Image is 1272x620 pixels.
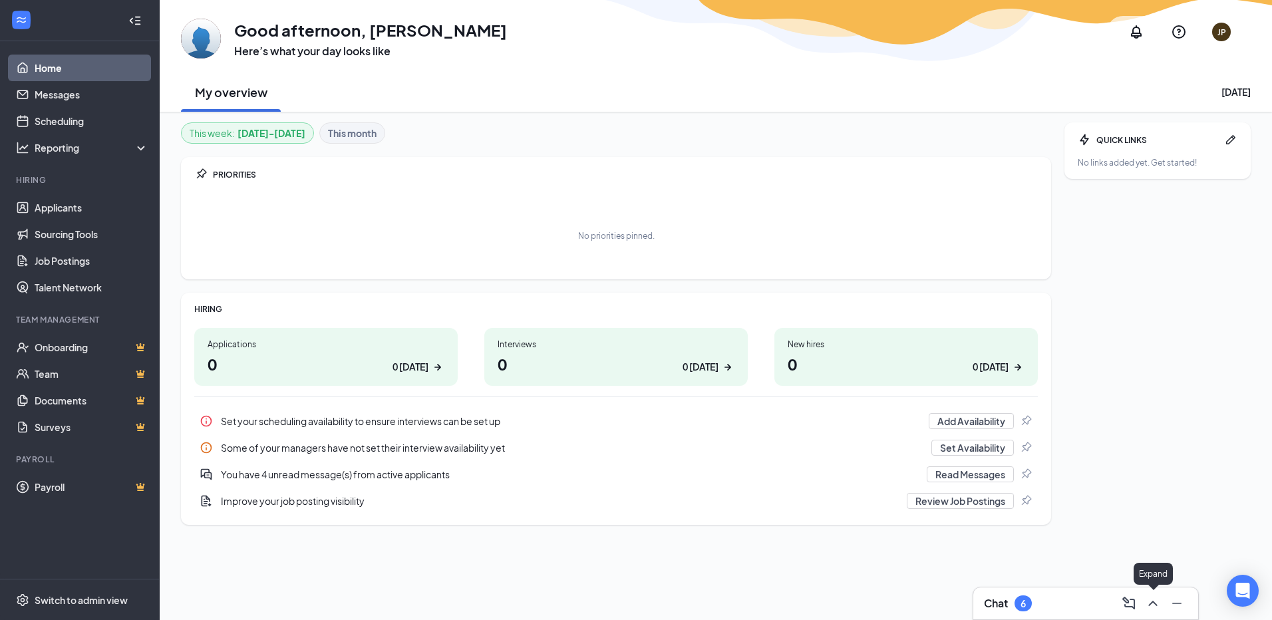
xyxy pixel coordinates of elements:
[1019,414,1033,428] svg: Pin
[393,360,428,374] div: 0 [DATE]
[234,44,507,59] h3: Here’s what your day looks like
[1078,157,1237,168] div: No links added yet. Get started!
[774,328,1038,386] a: New hires00 [DATE]ArrowRight
[194,461,1038,488] a: DoubleChatActiveYou have 4 unread message(s) from active applicantsRead MessagesPin
[194,488,1038,514] a: DocumentAddImprove your job posting visibilityReview Job PostingsPin
[16,174,146,186] div: Hiring
[1142,593,1164,614] button: ChevronUp
[1166,593,1188,614] button: Minimize
[35,221,148,247] a: Sourcing Tools
[16,141,29,154] svg: Analysis
[1217,27,1226,38] div: JP
[1019,468,1033,481] svg: Pin
[15,13,28,27] svg: WorkstreamLogo
[16,454,146,465] div: Payroll
[194,408,1038,434] div: Set your scheduling availability to ensure interviews can be set up
[1118,593,1140,614] button: ComposeMessage
[35,55,148,81] a: Home
[927,466,1014,482] button: Read Messages
[200,494,213,508] svg: DocumentAdd
[16,314,146,325] div: Team Management
[213,169,1038,180] div: PRIORITIES
[1221,85,1251,98] div: [DATE]
[498,339,734,350] div: Interviews
[1145,595,1161,611] svg: ChevronUp
[498,353,734,375] h1: 0
[221,494,899,508] div: Improve your job posting visibility
[200,414,213,428] svg: Info
[35,387,148,414] a: DocumentsCrown
[1134,563,1173,585] div: Expand
[929,413,1014,429] button: Add Availability
[200,468,213,481] svg: DoubleChatActive
[1224,133,1237,146] svg: Pen
[35,141,149,154] div: Reporting
[194,488,1038,514] div: Improve your job posting visibility
[1169,595,1185,611] svg: Minimize
[1096,134,1219,146] div: QUICK LINKS
[35,108,148,134] a: Scheduling
[431,361,444,374] svg: ArrowRight
[1011,361,1025,374] svg: ArrowRight
[1128,24,1144,40] svg: Notifications
[194,168,208,181] svg: Pin
[328,126,377,140] b: This month
[128,14,142,27] svg: Collapse
[683,360,718,374] div: 0 [DATE]
[1171,24,1187,40] svg: QuestionInfo
[1121,595,1137,611] svg: ComposeMessage
[984,596,1008,611] h3: Chat
[181,19,221,59] img: Jeremy Pantovich
[484,328,748,386] a: Interviews00 [DATE]ArrowRight
[200,441,213,454] svg: Info
[35,414,148,440] a: SurveysCrown
[221,468,919,481] div: You have 4 unread message(s) from active applicants
[1078,133,1091,146] svg: Bolt
[721,361,734,374] svg: ArrowRight
[208,339,444,350] div: Applications
[35,81,148,108] a: Messages
[194,408,1038,434] a: InfoSet your scheduling availability to ensure interviews can be set upAdd AvailabilityPin
[194,328,458,386] a: Applications00 [DATE]ArrowRight
[234,19,507,41] h1: Good afternoon, [PERSON_NAME]
[195,84,267,100] h2: My overview
[1227,575,1259,607] div: Open Intercom Messenger
[973,360,1009,374] div: 0 [DATE]
[221,414,921,428] div: Set your scheduling availability to ensure interviews can be set up
[194,434,1038,461] div: Some of your managers have not set their interview availability yet
[1019,494,1033,508] svg: Pin
[35,593,128,607] div: Switch to admin view
[238,126,305,140] b: [DATE] - [DATE]
[1019,441,1033,454] svg: Pin
[931,440,1014,456] button: Set Availability
[190,126,305,140] div: This week :
[35,474,148,500] a: PayrollCrown
[907,493,1014,509] button: Review Job Postings
[35,274,148,301] a: Talent Network
[194,461,1038,488] div: You have 4 unread message(s) from active applicants
[788,339,1025,350] div: New hires
[578,230,655,241] div: No priorities pinned.
[35,334,148,361] a: OnboardingCrown
[788,353,1025,375] h1: 0
[35,361,148,387] a: TeamCrown
[1021,598,1026,609] div: 6
[35,194,148,221] a: Applicants
[208,353,444,375] h1: 0
[194,434,1038,461] a: InfoSome of your managers have not set their interview availability yetSet AvailabilityPin
[194,303,1038,315] div: HIRING
[221,441,923,454] div: Some of your managers have not set their interview availability yet
[16,593,29,607] svg: Settings
[35,247,148,274] a: Job Postings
